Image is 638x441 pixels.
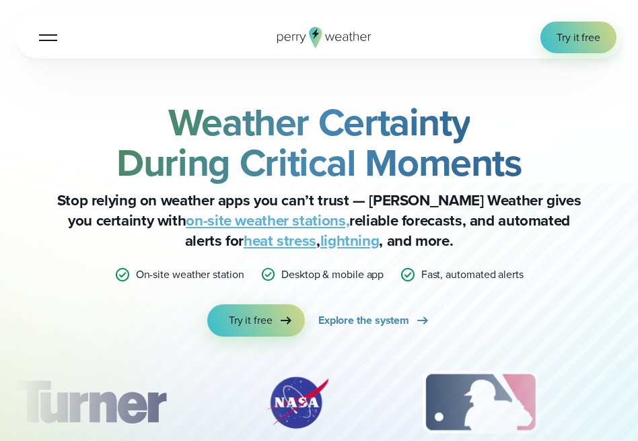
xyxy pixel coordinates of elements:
span: Try it free [557,30,600,45]
a: on-site weather stations, [186,209,349,232]
strong: Weather Certainty During Critical Moments [116,94,522,191]
a: Try it free [540,22,616,53]
p: Stop relying on weather apps you can’t trust — [PERSON_NAME] Weather gives you certainty with rel... [50,191,588,250]
a: Try it free [207,304,305,337]
span: Try it free [229,312,273,328]
a: lightning [320,230,380,252]
p: Fast, automated alerts [421,267,524,282]
span: Explore the system [318,312,409,328]
a: heat stress [244,230,316,252]
div: 3 of 12 [409,369,551,436]
p: Desktop & mobile app [281,267,384,282]
a: Explore the system [318,304,431,337]
p: On-site weather station [136,267,244,282]
img: MLB.svg [409,369,551,436]
div: 2 of 12 [250,369,345,436]
img: NASA.svg [250,369,345,436]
